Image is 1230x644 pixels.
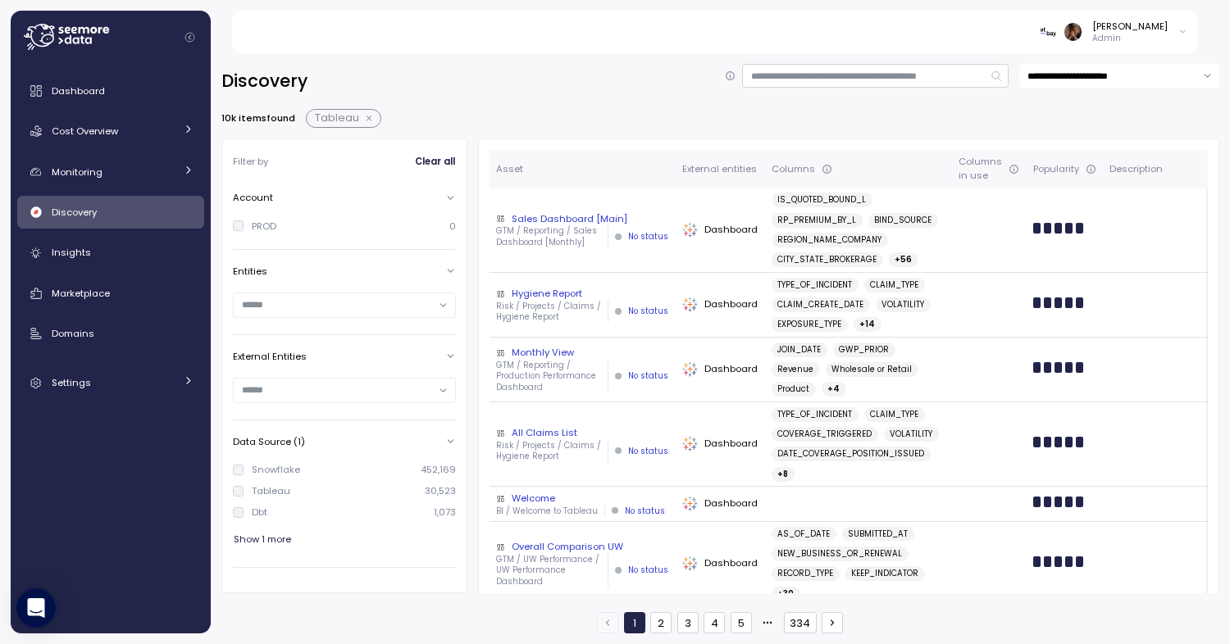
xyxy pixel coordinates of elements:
a: CLAIM_TYPE [864,407,926,422]
a: AS_OF_DATE [772,527,837,542]
p: Risk / Projects / Claims / Hygiene Report [496,301,601,323]
div: Dashboard [682,361,758,378]
p: GTM / Reporting / Production Performance Dashboard [496,360,601,393]
span: RECORD_TYPE [777,566,833,581]
p: Risk / Projects / Claims / Hygiene Report [496,440,601,462]
button: 3 [677,612,699,633]
div: No status [628,446,668,457]
span: + 4 [827,382,840,397]
a: Discovery [17,196,204,229]
div: Monthly View [496,346,669,359]
button: 2 [650,612,672,633]
button: Clear all [414,150,456,174]
img: ACg8ocLFKfaHXE38z_35D9oG4qLrdLeB_OJFy4BOGq8JL8YSOowJeg=s96-c [1064,23,1082,40]
span: BIND_SOURCE [874,213,932,228]
span: DATE_COVERAGE_POSITION_ISSUED [777,447,924,461]
a: VOLATILITY [876,297,932,312]
p: 0 [449,220,456,233]
a: TYPE_OF_INCIDENT [772,407,859,422]
a: Overall Comparison UWGTM / UW Performance / UW Performance DashboardNo status [496,540,669,587]
span: + 14 [859,317,875,332]
a: Cost Overview [17,115,204,147]
a: Revenue [772,362,821,377]
p: GTM / UW Performance / UW Performance Dashboard [496,554,601,587]
a: Settings [17,366,204,399]
a: KEEP_INDICATOR [845,566,926,581]
span: + 30 [777,587,794,601]
a: Monthly ViewGTM / Reporting / Production Performance DashboardNo status [496,346,669,392]
div: Tableau [252,484,290,497]
div: Hygiene Report [496,287,669,300]
div: PROD [252,220,276,233]
a: COVERAGE_TRIGGERED [772,427,879,442]
span: NEW_BUSINESS_OR_RENEWAL [777,546,902,561]
span: Wholesale or Retail [831,362,912,377]
button: Collapse navigation [180,31,200,43]
a: Dashboard [17,75,204,107]
div: Welcome [496,492,669,505]
span: VOLATILITY [881,297,924,312]
a: Product [772,382,817,397]
a: Monitoring [17,156,204,188]
p: 10k items found [221,111,295,125]
span: Cost Overview [52,125,118,138]
a: All Claims ListRisk / Projects / Claims / Hygiene ReportNo status [496,426,669,462]
a: WelcomeBI / Welcome to TableauNo status [496,492,669,516]
span: IS_QUOTED_BOUND_L [777,193,866,207]
div: No status [625,506,665,517]
p: 452,169 [421,463,456,476]
div: No status [628,306,668,317]
span: Insights [52,246,91,259]
div: Open Intercom Messenger [16,588,56,628]
p: BI / Welcome to Tableau [496,506,598,517]
span: Clear all [415,151,455,173]
span: Discovery [52,206,97,219]
p: Account [233,191,273,204]
a: VOLATILITY [884,427,940,442]
span: COVERAGE_TRIGGERED [777,427,872,442]
span: Settings [52,376,91,389]
a: GWP_PRIOR [833,342,896,357]
a: RECORD_TYPE [772,566,840,581]
span: Marketplace [52,287,110,300]
p: External Entities [233,350,307,363]
span: KEEP_INDICATOR [851,566,918,581]
a: RP_PREMIUM_BY_L [772,213,863,228]
a: Marketplace [17,277,204,310]
a: Domains [17,317,204,350]
span: CLAIM_CREATE_DATE [777,297,863,312]
span: JOIN_DATE [777,342,821,357]
p: Filter by [233,155,268,168]
div: No status [628,370,668,382]
div: Dashboard [682,222,758,238]
div: External entities [682,162,758,177]
span: RP_PREMIUM_BY_L [777,213,856,228]
div: Dashboard [682,297,758,313]
a: Hygiene ReportRisk / Projects / Claims / Hygiene ReportNo status [496,287,669,323]
a: BIND_SOURCE [868,213,939,228]
div: No status [628,231,668,243]
span: GWP_PRIOR [839,342,889,357]
a: SUBMITTED_AT [842,527,915,542]
span: AS_OF_DATE [777,527,830,542]
span: CLAIM_TYPE [870,407,918,422]
a: REGION_NAME_COMPANY [772,233,889,247]
div: Dashboard [682,436,758,452]
a: Insights [17,237,204,270]
div: Columns in use [959,155,1019,184]
a: CITY_STATE_BROKERAGE [772,252,884,267]
p: 1,073 [434,506,456,519]
button: 5 [731,612,752,633]
span: Monitoring [52,166,102,179]
span: REGION_NAME_COMPANY [777,233,881,247]
span: Tableau [315,110,359,127]
div: Dashboard [682,556,758,572]
div: Popularity [1033,162,1096,177]
a: Wholesale or Retail [826,362,919,377]
span: Dashboard [52,84,105,98]
a: Sales Dashboard [Main]GTM / Reporting / Sales Dashboard [Monthly]No status [496,212,669,248]
a: DATE_COVERAGE_POSITION_ISSUED [772,447,932,461]
span: VOLATILITY [890,427,932,442]
div: Dbt [252,506,267,519]
div: All Claims List [496,426,669,439]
